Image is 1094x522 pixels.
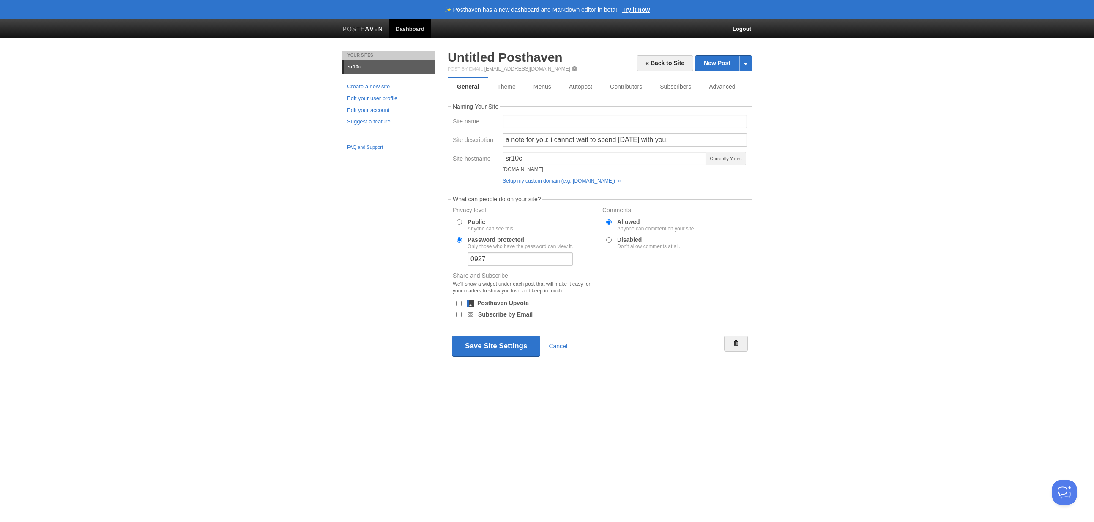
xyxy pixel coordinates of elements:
a: Advanced [700,78,744,95]
label: Password protected [468,237,573,249]
a: Dashboard [389,19,431,38]
a: Menus [525,78,560,95]
span: Post by Email [448,66,483,71]
div: Anyone can comment on your site. [617,226,695,231]
a: Create a new site [347,82,430,91]
div: Don't allow comments at all. [617,244,680,249]
iframe: Help Scout Beacon - Open [1052,480,1077,505]
a: Cancel [549,343,567,350]
a: Contributors [601,78,651,95]
label: Share and Subscribe [453,273,597,296]
a: FAQ and Support [347,144,430,151]
label: Subscribe by Email [478,312,533,317]
a: Autopost [560,78,601,95]
a: New Post [695,56,752,71]
a: « Back to Site [637,55,693,71]
a: [EMAIL_ADDRESS][DOMAIN_NAME] [484,66,570,72]
label: Allowed [617,219,695,231]
a: Edit your account [347,106,430,115]
a: Suggest a feature [347,118,430,126]
div: Anyone can see this. [468,226,514,231]
img: Posthaven-bar [343,27,383,33]
div: Only those who have the password can view it. [468,244,573,249]
label: Comments [602,207,747,215]
label: Disabled [617,237,680,249]
a: Untitled Posthaven [448,50,563,64]
a: sr10c [344,60,435,74]
label: Site name [453,118,498,126]
label: Public [468,219,514,231]
a: Edit your user profile [347,94,430,103]
li: Your Sites [342,51,435,60]
a: Setup my custom domain (e.g. [DOMAIN_NAME]) » [503,178,621,184]
a: Try it now [622,7,650,13]
span: Currently Yours [706,152,746,165]
label: Privacy level [453,207,597,215]
legend: What can people do on your site? [451,196,542,202]
legend: Naming Your Site [451,104,500,109]
label: Posthaven Upvote [477,300,529,306]
header: ✨ Posthaven has a new dashboard and Markdown editor in beta! [444,7,617,13]
div: We'll show a widget under each post that will make it easy for your readers to show you love and ... [453,281,597,294]
div: [DOMAIN_NAME] [503,167,706,172]
label: Site hostname [453,156,498,164]
label: Site description [453,137,498,145]
a: Logout [726,19,758,38]
button: Save Site Settings [452,336,540,357]
a: General [448,78,488,95]
a: Theme [488,78,525,95]
a: Subscribers [651,78,700,95]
